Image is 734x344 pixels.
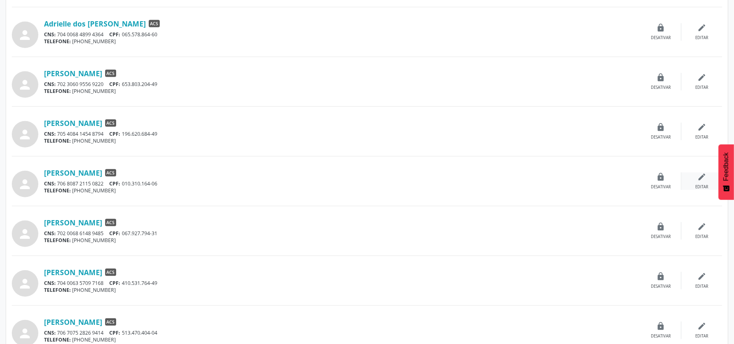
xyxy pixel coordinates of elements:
div: Editar [695,333,708,339]
span: CPF: [110,81,121,88]
div: Editar [695,234,708,240]
i: person [18,276,33,291]
span: ACS [105,269,116,276]
a: [PERSON_NAME] [44,69,102,78]
a: [PERSON_NAME] [44,119,102,128]
span: CPF: [110,280,121,287]
span: Feedback [723,152,730,181]
i: person [18,77,33,92]
span: TELEFONE: [44,237,71,244]
a: [PERSON_NAME] [44,218,102,227]
span: ACS [105,219,116,226]
div: 706 8087 2115 0822 010.310.164-06 [44,180,641,187]
span: CNS: [44,130,56,137]
i: edit [697,272,706,281]
span: CPF: [110,230,121,237]
div: Desativar [651,135,671,140]
i: lock [657,23,666,32]
div: 702 3060 9556 9220 653.803.204-49 [44,81,641,88]
a: [PERSON_NAME] [44,168,102,177]
div: Editar [695,85,708,90]
i: edit [697,123,706,132]
a: [PERSON_NAME] [44,268,102,277]
div: 704 0063 5709 7168 410.531.764-49 [44,280,641,287]
i: edit [697,73,706,82]
div: [PHONE_NUMBER] [44,88,641,95]
span: TELEFONE: [44,287,71,293]
div: Editar [695,35,708,41]
div: Editar [695,135,708,140]
div: Editar [695,184,708,190]
i: edit [697,322,706,331]
i: edit [697,222,706,231]
span: CNS: [44,329,56,336]
div: [PHONE_NUMBER] [44,336,641,343]
a: Adrielle dos [PERSON_NAME] [44,19,146,28]
span: TELEFONE: [44,137,71,144]
i: person [18,177,33,192]
div: Desativar [651,284,671,289]
span: CPF: [110,329,121,336]
i: person [18,127,33,142]
i: lock [657,172,666,181]
i: edit [697,23,706,32]
i: lock [657,272,666,281]
div: [PHONE_NUMBER] [44,287,641,293]
span: TELEFONE: [44,38,71,45]
div: [PHONE_NUMBER] [44,38,641,45]
span: ACS [105,70,116,77]
i: lock [657,73,666,82]
i: lock [657,322,666,331]
button: Feedback - Mostrar pesquisa [719,144,734,200]
div: Editar [695,284,708,289]
i: edit [697,172,706,181]
span: CPF: [110,130,121,137]
div: Desativar [651,333,671,339]
div: Desativar [651,184,671,190]
span: CNS: [44,31,56,38]
span: CNS: [44,180,56,187]
div: 706 7075 2826 9414 513.470.404-04 [44,329,641,336]
span: CPF: [110,180,121,187]
div: [PHONE_NUMBER] [44,237,641,244]
span: TELEFONE: [44,88,71,95]
div: [PHONE_NUMBER] [44,187,641,194]
div: 702 0068 6148 9485 067.927.794-31 [44,230,641,237]
span: ACS [105,318,116,326]
span: ACS [105,169,116,176]
span: CNS: [44,81,56,88]
span: ACS [149,20,160,27]
i: person [18,227,33,241]
i: lock [657,123,666,132]
span: CNS: [44,280,56,287]
span: TELEFONE: [44,187,71,194]
div: 705 4084 1454 8794 196.620.684-49 [44,130,641,137]
div: 704 0068 4899 4364 065.578.864-60 [44,31,641,38]
div: [PHONE_NUMBER] [44,137,641,144]
div: Desativar [651,234,671,240]
span: CNS: [44,230,56,237]
span: CPF: [110,31,121,38]
i: person [18,326,33,341]
i: person [18,28,33,42]
div: Desativar [651,35,671,41]
a: [PERSON_NAME] [44,318,102,326]
div: Desativar [651,85,671,90]
span: TELEFONE: [44,336,71,343]
span: ACS [105,119,116,127]
i: lock [657,222,666,231]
